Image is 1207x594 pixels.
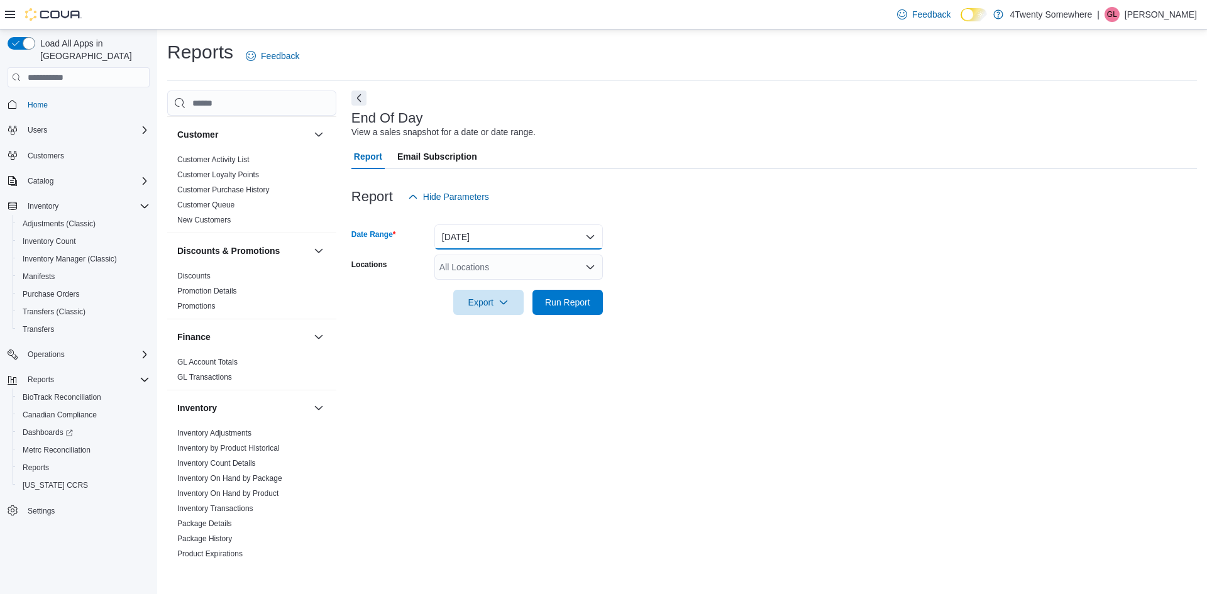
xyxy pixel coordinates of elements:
[311,127,326,142] button: Customer
[23,148,69,163] a: Customers
[18,216,101,231] a: Adjustments (Classic)
[167,40,233,65] h1: Reports
[23,324,54,334] span: Transfers
[23,123,52,138] button: Users
[35,37,150,62] span: Load All Apps in [GEOGRAPHIC_DATA]
[177,287,237,295] a: Promotion Details
[23,254,117,264] span: Inventory Manager (Classic)
[434,224,603,250] button: [DATE]
[23,97,53,113] a: Home
[177,402,309,414] button: Inventory
[13,250,155,268] button: Inventory Manager (Classic)
[18,269,60,284] a: Manifests
[28,375,54,385] span: Reports
[354,144,382,169] span: Report
[13,233,155,250] button: Inventory Count
[13,388,155,406] button: BioTrack Reconciliation
[23,307,85,317] span: Transfers (Classic)
[13,476,155,494] button: [US_STATE] CCRS
[351,189,393,204] h3: Report
[28,176,53,186] span: Catalog
[18,234,150,249] span: Inventory Count
[18,322,59,337] a: Transfers
[177,504,253,513] a: Inventory Transactions
[23,148,150,163] span: Customers
[177,428,251,438] span: Inventory Adjustments
[177,444,280,453] a: Inventory by Product Historical
[177,185,270,195] span: Customer Purchase History
[18,322,150,337] span: Transfers
[23,236,76,246] span: Inventory Count
[585,262,595,272] button: Open list of options
[18,478,150,493] span: Washington CCRS
[18,443,96,458] a: Metrc Reconciliation
[28,151,64,161] span: Customers
[13,215,155,233] button: Adjustments (Classic)
[3,371,155,388] button: Reports
[177,271,211,281] span: Discounts
[177,549,243,559] span: Product Expirations
[892,2,956,27] a: Feedback
[23,503,150,519] span: Settings
[397,144,477,169] span: Email Subscription
[18,443,150,458] span: Metrc Reconciliation
[311,329,326,344] button: Finance
[177,128,218,141] h3: Customer
[167,152,336,233] div: Customer
[18,460,54,475] a: Reports
[23,173,150,189] span: Catalog
[18,390,106,405] a: BioTrack Reconciliation
[23,173,58,189] button: Catalog
[177,429,251,437] a: Inventory Adjustments
[23,272,55,282] span: Manifests
[3,172,155,190] button: Catalog
[23,372,59,387] button: Reports
[177,331,309,343] button: Finance
[13,406,155,424] button: Canadian Compliance
[18,425,78,440] a: Dashboards
[351,229,396,239] label: Date Range
[18,478,93,493] a: [US_STATE] CCRS
[18,251,150,267] span: Inventory Manager (Classic)
[23,480,88,490] span: [US_STATE] CCRS
[961,8,987,21] input: Dark Mode
[23,463,49,473] span: Reports
[18,425,150,440] span: Dashboards
[177,200,234,210] span: Customer Queue
[28,506,55,516] span: Settings
[23,347,150,362] span: Operations
[1097,7,1100,22] p: |
[1105,7,1120,22] div: Glenn Liebau
[1125,7,1197,22] p: [PERSON_NAME]
[167,268,336,319] div: Discounts & Promotions
[23,199,150,214] span: Inventory
[18,287,85,302] a: Purchase Orders
[23,289,80,299] span: Purchase Orders
[177,155,250,164] a: Customer Activity List
[23,199,63,214] button: Inventory
[18,304,150,319] span: Transfers (Classic)
[23,219,96,229] span: Adjustments (Classic)
[23,392,101,402] span: BioTrack Reconciliation
[177,458,256,468] span: Inventory Count Details
[18,460,150,475] span: Reports
[177,489,278,498] a: Inventory On Hand by Product
[351,126,536,139] div: View a sales snapshot for a date or date range.
[351,260,387,270] label: Locations
[351,111,423,126] h3: End Of Day
[177,216,231,224] a: New Customers
[3,502,155,520] button: Settings
[177,245,280,257] h3: Discounts & Promotions
[13,321,155,338] button: Transfers
[13,441,155,459] button: Metrc Reconciliation
[912,8,951,21] span: Feedback
[13,285,155,303] button: Purchase Orders
[177,215,231,225] span: New Customers
[532,290,603,315] button: Run Report
[177,372,232,382] span: GL Transactions
[18,304,91,319] a: Transfers (Classic)
[3,95,155,113] button: Home
[177,245,309,257] button: Discounts & Promotions
[13,268,155,285] button: Manifests
[3,346,155,363] button: Operations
